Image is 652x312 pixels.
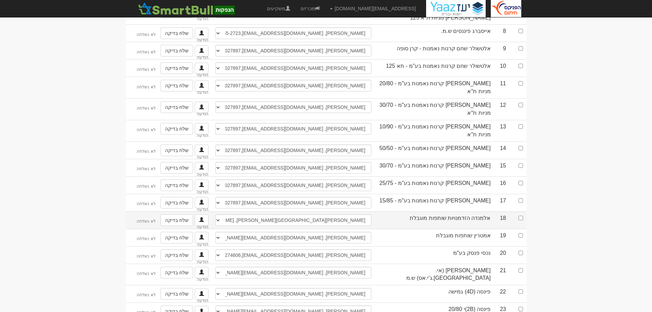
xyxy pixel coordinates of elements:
[137,67,208,78] sub: לא נשלחה הודעה
[161,267,193,278] a: שלח בדיקה
[136,2,237,15] img: SmartBull Logo
[161,123,193,135] a: שלח בדיקה
[137,149,208,160] sub: לא נשלחה הודעה
[375,141,494,159] td: [PERSON_NAME] קרנות נאמנות בע"מ - 50/50
[161,80,193,91] a: שלח בדיקה
[161,288,193,300] a: שלח בדיקה
[137,292,208,303] sub: לא נשלחה הודעה
[161,45,193,57] a: שלח בדיקה
[137,219,208,229] sub: לא נשלחה הודעה
[375,176,494,194] td: [PERSON_NAME] קרנות נאמנות בע"מ - 25/75
[494,176,510,194] td: 16
[375,211,494,229] td: אלמנדה הזדמנויות שותפות מוגבלת
[161,249,193,261] a: שלח בדיקה
[375,42,494,59] td: אלטשולר שחם קרנות נאמנות - קרן סופה
[494,120,510,141] td: 13
[137,271,208,282] sub: לא נשלחה הודעה
[137,127,208,138] sub: לא נשלחה הודעה
[161,232,193,244] a: שלח בדיקה
[161,214,193,226] a: שלח בדיקה
[137,184,208,195] sub: לא נשלחה הודעה
[375,77,494,98] td: [PERSON_NAME] קרנות נאמנות בע"מ - 20/80 מניות ת"א
[494,59,510,77] td: 10
[494,246,510,264] td: 20
[137,166,208,177] sub: לא נשלחה הודעה
[375,120,494,141] td: [PERSON_NAME] קרנות נאמנות בע"מ - 10/90 מניות ת"א
[161,197,193,209] a: שלח בדיקה
[494,194,510,211] td: 17
[137,201,208,212] sub: לא נשלחה הודעה
[161,145,193,156] a: שלח בדיקה
[494,211,510,229] td: 18
[161,101,193,113] a: שלח בדיקה
[375,246,494,264] td: נכסי פנסק בע"מ
[137,236,208,247] sub: לא נשלחה הודעה
[161,162,193,174] a: שלח בדיקה
[494,98,510,120] td: 12
[137,32,208,43] sub: לא נשלחה הודעה
[375,229,494,246] td: אמטרין שותפות מוגבלת
[137,50,208,60] sub: לא נשלחה הודעה
[494,24,510,42] td: 8
[375,264,494,285] td: [PERSON_NAME] (אי.[GEOGRAPHIC_DATA].ג'י.אס) ש.מ
[161,179,193,191] a: שלח בדיקה
[494,77,510,98] td: 11
[137,106,208,116] sub: לא נשלחה הודעה
[494,264,510,285] td: 21
[494,229,510,246] td: 19
[494,285,510,302] td: 22
[137,11,208,21] sub: לא נשלחה הודעה
[375,98,494,120] td: [PERSON_NAME] קרנות נאמנות בע"מ - 30/70 מניות ת"א
[375,59,494,77] td: אלטשולר שחם קרנות נאמנות בע"מ - תא 125
[161,62,193,74] a: שלח בדיקה
[137,85,208,95] sub: לא נשלחה הודעה
[375,194,494,211] td: [PERSON_NAME] קרנות נאמנות בע"מ - 15/85
[375,24,494,42] td: אייסברג פיננסים ש.מ.
[375,285,494,302] td: פינסה (4D) גמישה
[494,159,510,176] td: 15
[137,254,208,264] sub: לא נשלחה הודעה
[494,42,510,59] td: 9
[375,159,494,176] td: [PERSON_NAME] קרנות נאמנות בע"מ - 30/70
[161,27,193,39] a: שלח בדיקה
[494,141,510,159] td: 14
